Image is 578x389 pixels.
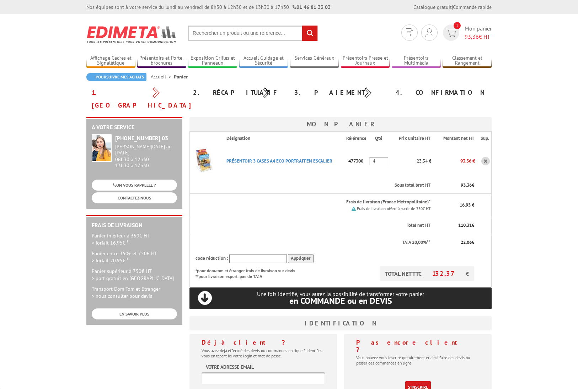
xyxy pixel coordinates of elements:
[92,268,177,282] p: Panier supérieur à 750€ HT
[92,308,177,319] a: EN SAVOIR PLUS
[346,135,368,142] p: Référence
[357,206,430,211] small: Frais de livraison offert à partir de 750€ HT
[206,363,254,371] label: Votre adresse email
[461,239,472,245] span: 22,06
[475,132,491,145] th: Sup.
[221,177,431,194] th: Sous total brut HT
[189,316,492,330] h3: Identification
[431,155,475,167] p: 93,36 €
[188,86,289,99] div: 2. Récapitulatif
[392,55,441,67] a: Présentoirs Multimédia
[390,155,431,167] p: 23,34 €
[115,135,168,142] strong: [PHONE_NUMBER] 03
[196,239,430,246] p: T.V.A 20,00%**
[115,144,177,156] div: [PERSON_NAME][DATE] au [DATE]
[441,24,492,41] a: devis rapide 1 Mon panier 93,36€ HT
[390,86,492,99] div: 4. Confirmation
[188,26,318,41] input: Rechercher un produit ou une référence...
[202,348,325,358] p: Vous avez déjà effectué des devis ou commandes en ligne ? Identifiez-vous en tapant ici votre log...
[86,86,188,112] div: 1. [GEOGRAPHIC_DATA]
[413,4,452,10] a: Catalogue gratuit
[413,4,492,11] div: |
[356,355,480,366] p: Vous pouvez vous inscrire gratuitement et ainsi faire des devis ou passer des commandes en ligne.
[196,222,430,229] p: Total net HT
[226,199,430,206] p: Frais de livraison (France Metropolitaine)*
[92,180,177,191] a: ON VOUS RAPPELLE ?
[406,28,413,37] img: devis rapide
[86,21,177,48] img: Edimeta
[465,33,479,40] span: 93,36
[437,182,474,189] p: €
[92,257,130,264] span: > forfait 20.95€
[356,339,480,353] h4: Pas encore client ?
[454,22,461,29] span: 1
[293,4,331,10] strong: 01 46 81 33 03
[432,269,466,278] span: 132,37
[446,29,456,37] img: devis rapide
[189,291,492,305] p: Une fois identifié, vous aurez la possibilité de transformer votre panier
[460,202,474,208] span: 16,95 €
[239,55,288,67] a: Accueil Guidage et Sécurité
[465,33,492,41] span: € HT
[86,73,146,81] a: Poursuivre mes achats
[443,55,492,67] a: Classement et Rangement
[290,55,339,67] a: Services Généraux
[190,147,218,175] img: PRéSENTOIR 3 CASES A4 ECO PORTRAIT EN ESCALIER
[92,293,152,299] span: > nous consulter pour devis
[288,254,314,263] input: Appliquer
[346,155,369,167] p: 477300
[369,132,390,145] th: Qté
[202,339,325,346] h4: Déjà client ?
[380,266,474,281] p: TOTAL NET TTC €
[92,222,177,229] h2: Frais de Livraison
[125,239,130,243] sup: HT
[352,207,356,211] img: picto.png
[86,4,331,11] div: Nos équipes sont à votre service du lundi au vendredi de 8h30 à 12h30 et de 13h30 à 17h30
[188,55,237,67] a: Exposition Grilles et Panneaux
[437,222,474,229] p: €
[92,285,177,300] p: Transport Dom-Tom et Etranger
[189,117,492,131] h3: Mon panier
[458,222,472,228] span: 110,31
[137,55,186,67] a: Présentoirs et Porte-brochures
[465,24,492,41] span: Mon panier
[461,182,472,188] span: 93,36
[302,26,317,41] input: rechercher
[453,4,492,10] a: Commande rapide
[92,275,174,281] span: > port gratuit en [GEOGRAPHIC_DATA]
[86,55,135,67] a: Affichage Cadres et Signalétique
[92,250,177,264] p: Panier entre 350€ et 750€ HT
[426,28,433,37] img: devis rapide
[395,135,430,142] p: Prix unitaire HT
[437,135,474,142] p: Montant net HT
[92,124,177,131] h2: A votre service
[196,266,302,279] p: *pour dom-tom et étranger frais de livraison sur devis **pour livraison export, pas de T.V.A
[151,73,174,80] a: Accueil
[125,256,130,261] sup: HT
[221,132,346,145] th: Désignation
[289,295,392,306] span: en COMMANDE ou en DEVIS
[92,232,177,246] p: Panier inférieur à 350€ HT
[196,255,228,261] span: code réduction :
[92,192,177,203] a: CONTACTEZ-NOUS
[115,144,177,168] div: 08h30 à 12h30 13h30 à 17h30
[174,73,188,80] li: Panier
[92,240,130,246] span: > forfait 16.95€
[437,239,474,246] p: €
[341,55,390,67] a: Présentoirs Presse et Journaux
[92,134,112,162] img: widget-service.jpg
[289,86,390,99] div: 3. Paiement
[226,158,332,164] a: PRéSENTOIR 3 CASES A4 ECO PORTRAIT EN ESCALIER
